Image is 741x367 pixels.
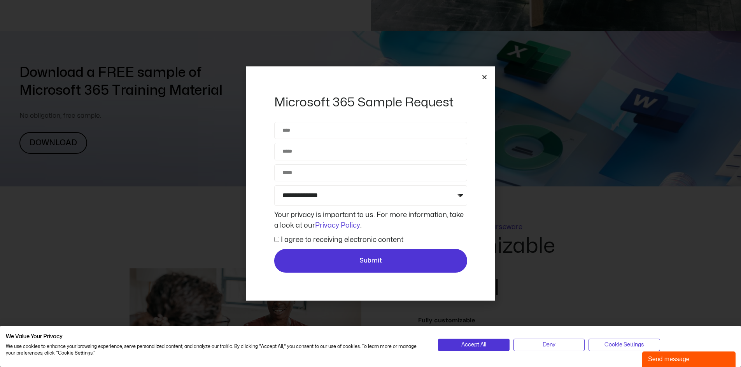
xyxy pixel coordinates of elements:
h2: We Value Your Privacy [6,333,426,340]
a: Close [482,74,487,80]
h2: Microsoft 365 Sample Request [274,94,467,111]
p: We use cookies to enhance your browsing experience, serve personalized content, and analyze our t... [6,343,426,357]
a: Privacy Policy [315,222,360,229]
button: Accept all cookies [438,339,509,351]
span: Deny [543,341,555,349]
button: Adjust cookie preferences [589,339,660,351]
span: Cookie Settings [604,341,644,349]
div: Your privacy is important to us. For more information, take a look at our . [272,210,469,231]
label: I agree to receiving electronic content [281,237,403,243]
span: Accept All [461,341,486,349]
span: Submit [359,256,382,266]
button: Submit [274,249,467,273]
button: Deny all cookies [513,339,585,351]
iframe: chat widget [642,350,737,367]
